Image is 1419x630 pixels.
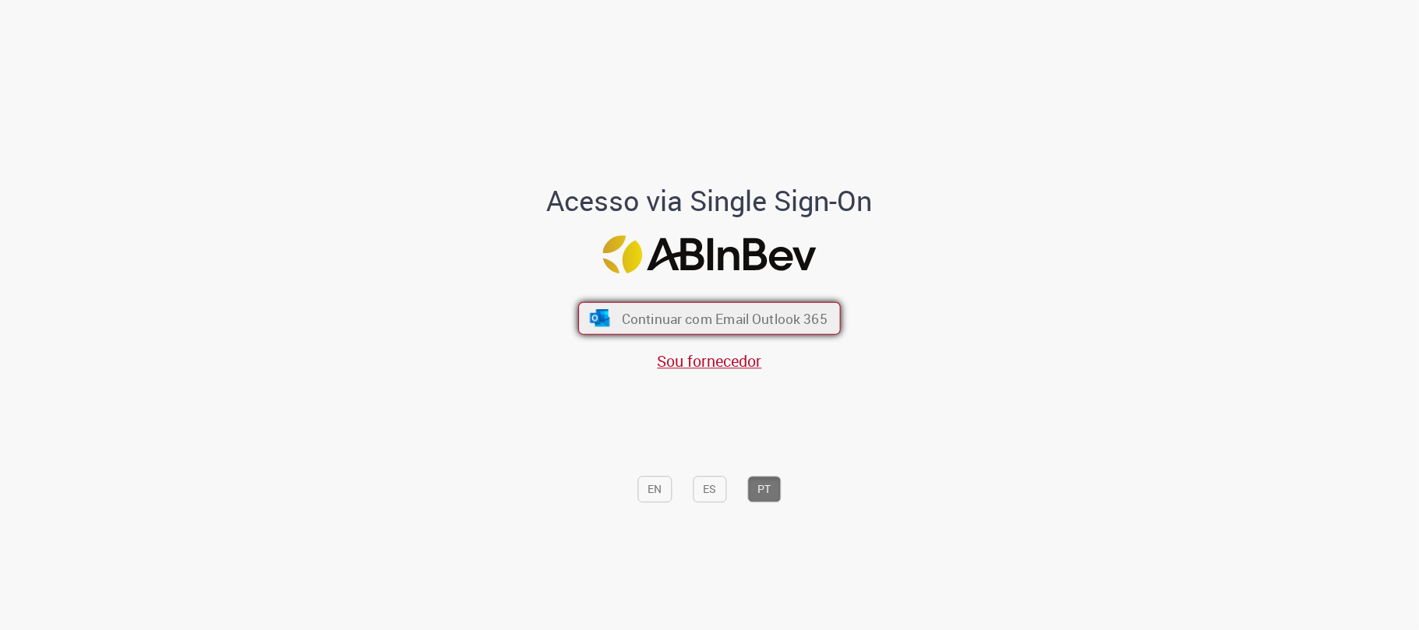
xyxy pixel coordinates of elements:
a: Sou fornecedor [658,351,762,372]
span: Continuar com Email Outlook 365 [622,310,828,328]
img: ícone Azure/Microsoft 360 [588,310,611,327]
img: Logo ABInBev [603,235,817,273]
h1: Acesso via Single Sign-On [493,186,926,217]
button: ES [694,476,727,502]
button: EN [638,476,672,502]
button: PT [748,476,782,502]
button: ícone Azure/Microsoft 360 Continuar com Email Outlook 365 [578,302,841,335]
